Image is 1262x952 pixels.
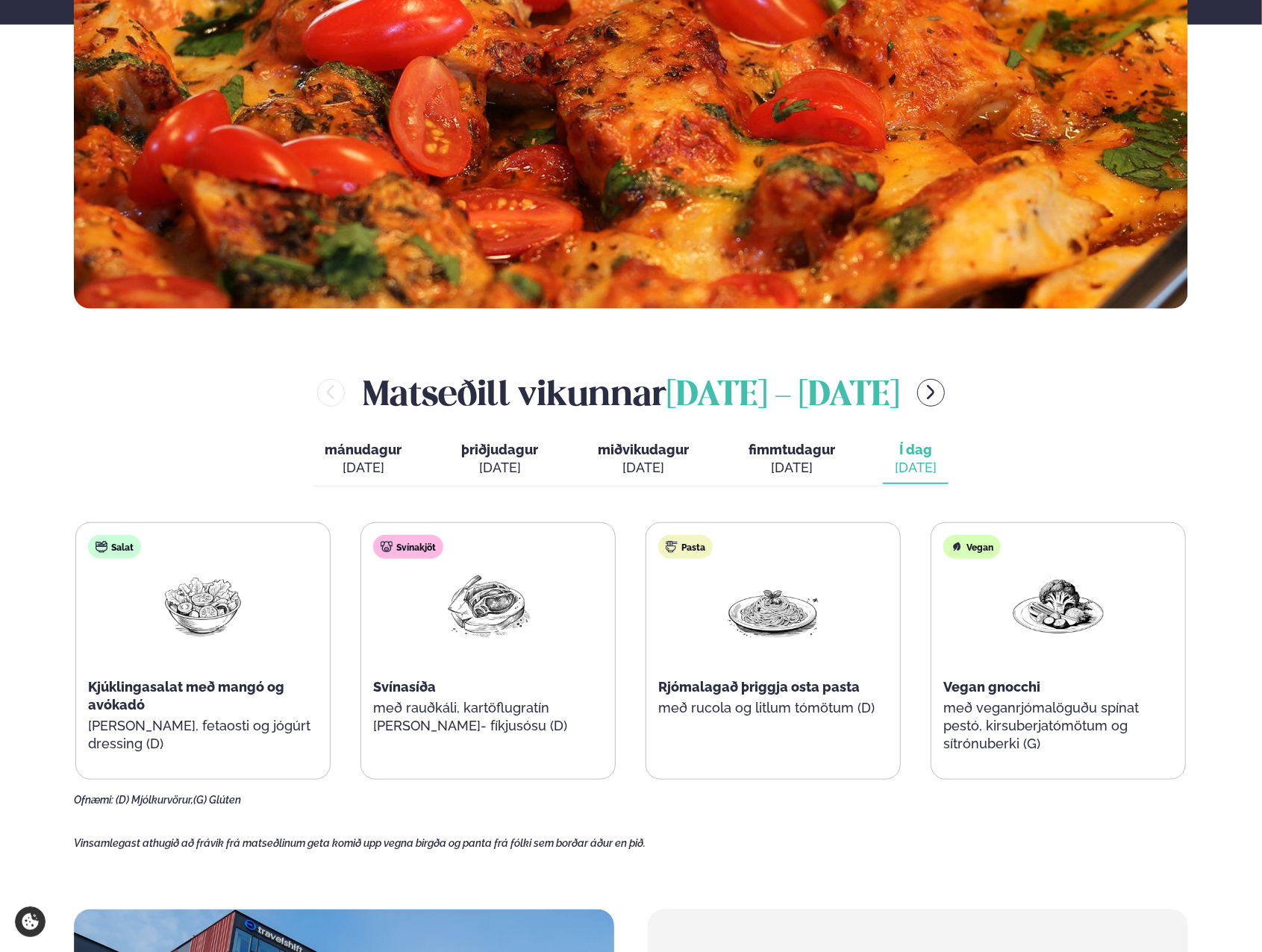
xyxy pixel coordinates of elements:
img: Salad.png [155,571,251,640]
img: Vegan.png [1010,571,1106,640]
h2: Matseðill vikunnar [363,369,899,417]
img: Spagetti.png [725,571,821,640]
img: salad.svg [96,541,107,553]
span: (D) Mjólkurvörur, [116,794,193,806]
img: Pork-Meat.png [440,571,536,640]
div: Pasta [658,535,713,559]
div: [DATE] [325,459,402,477]
span: fimmtudagur [749,442,835,457]
span: miðvikudagur [598,442,689,457]
p: með rauðkáli, kartöflugratín [PERSON_NAME]- fíkjusósu (D) [373,699,603,735]
button: mánudagur [DATE] [313,435,413,484]
button: Í dag [DATE] [883,435,949,484]
a: Cookie settings [15,906,46,937]
span: Rjómalagað þriggja osta pasta [658,679,860,695]
div: Vegan [943,535,1001,559]
span: Ofnæmi: [74,794,113,806]
img: Vegan.svg [951,541,963,553]
button: þriðjudagur [DATE] [449,435,550,484]
button: menu-btn-right [917,379,945,407]
button: miðvikudagur [DATE] [586,435,701,484]
span: [DATE] - [DATE] [666,380,899,413]
span: Kjúklingasalat með mangó og avókadó [88,679,284,713]
span: Vegan gnocchi [943,679,1040,695]
span: Í dag [895,441,937,459]
span: (G) Glúten [193,794,241,806]
p: með veganrjómalöguðu spínat pestó, kirsuberjatómötum og sítrónuberki (G) [943,699,1173,753]
button: menu-btn-left [317,379,345,407]
span: mánudagur [325,442,402,457]
div: [DATE] [895,459,937,477]
img: pork.svg [381,541,393,553]
p: með rucola og litlum tómötum (D) [658,699,888,717]
div: Svínakjöt [373,535,443,559]
div: [DATE] [749,459,835,477]
img: pasta.svg [666,541,678,553]
div: [DATE] [598,459,689,477]
span: Vinsamlegast athugið að frávik frá matseðlinum geta komið upp vegna birgða og panta frá fólki sem... [74,837,646,849]
span: þriðjudagur [461,442,538,457]
span: Svínasíða [373,679,436,695]
div: [DATE] [461,459,538,477]
button: fimmtudagur [DATE] [737,435,847,484]
p: [PERSON_NAME], fetaosti og jógúrt dressing (D) [88,717,318,753]
div: Salat [88,535,141,559]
